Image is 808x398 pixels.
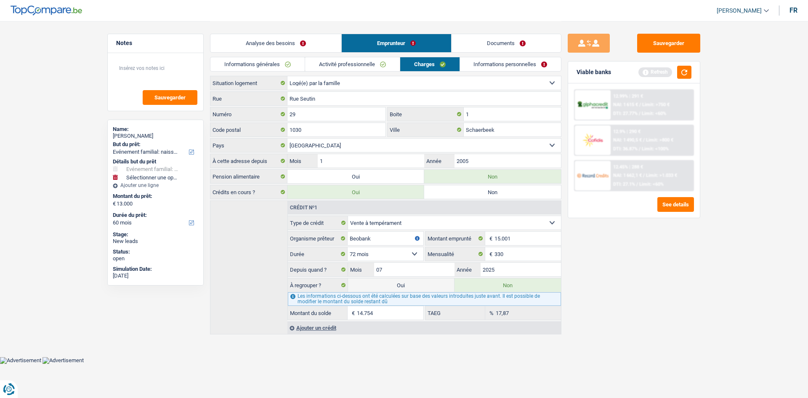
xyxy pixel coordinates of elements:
[348,263,374,276] label: Mois
[577,100,608,110] img: AlphaCredit
[646,173,677,178] span: Limit: >1.033 €
[485,232,494,245] span: €
[113,266,198,272] div: Simulation Date:
[288,247,348,261] label: Durée
[642,102,670,107] span: Limit: >750 €
[342,34,451,52] a: Emprunteur
[113,255,198,262] div: open
[116,40,195,47] h5: Notes
[642,146,669,152] span: Limit: <100%
[210,170,287,183] label: Pension alimentaire
[481,263,561,276] input: AAAA
[288,306,348,320] label: Montant du solde
[287,185,424,199] label: Oui
[643,173,645,178] span: /
[639,146,641,152] span: /
[154,95,186,100] span: Sauvegarder
[43,357,84,364] img: Advertisement
[639,102,641,107] span: /
[288,205,319,210] div: Crédit nº1
[113,238,198,245] div: New leads
[485,247,494,261] span: €
[485,306,496,320] span: %
[613,137,642,143] span: NAI: 1 490,5 €
[613,146,638,152] span: DTI: 36.87%
[577,132,608,148] img: Cofidis
[113,193,197,200] label: Montant du prêt:
[613,173,642,178] span: NAI: 1 662,1 €
[454,263,481,276] label: Année
[113,158,198,165] div: Détails but du prêt
[388,123,464,136] label: Ville
[425,306,485,320] label: TAEG
[636,182,638,187] span: /
[287,170,424,183] label: Oui
[613,93,643,99] div: 12.99% | 291 €
[424,170,561,183] label: Non
[113,126,198,133] div: Name:
[613,129,641,134] div: 12.9% | 290 €
[113,272,198,279] div: [DATE]
[287,321,561,334] div: Ajouter un crédit
[288,216,348,230] label: Type de crédit
[577,69,611,76] div: Viable banks
[643,137,645,143] span: /
[287,154,317,168] label: Mois
[113,182,198,188] div: Ajouter une ligne
[425,247,485,261] label: Mensualité
[639,182,664,187] span: Limit: <60%
[424,185,561,199] label: Non
[613,164,643,170] div: 12.45% | 288 €
[642,111,666,116] span: Limit: <60%
[210,92,287,105] label: Rue
[210,185,287,199] label: Crédits en cours ?
[400,57,460,71] a: Charges
[717,7,762,14] span: [PERSON_NAME]
[318,154,424,168] input: MM
[348,306,357,320] span: €
[210,107,287,121] label: Numéro
[210,57,305,71] a: Informations générales
[113,133,198,139] div: [PERSON_NAME]
[657,197,694,212] button: See details
[113,141,197,148] label: But du prêt:
[637,34,700,53] button: Sauvegarder
[113,200,116,207] span: €
[210,76,287,90] label: Situation logement
[305,57,400,71] a: Activité professionnelle
[348,278,454,292] label: Oui
[210,139,287,152] label: Pays
[454,278,561,292] label: Non
[577,168,608,183] img: Record Credits
[613,102,638,107] span: NAI: 1 615 €
[288,278,348,292] label: À regrouper ?
[639,111,641,116] span: /
[210,34,341,52] a: Analyse des besoins
[454,154,561,168] input: AAAA
[374,263,454,276] input: MM
[143,90,197,105] button: Sauvegarder
[288,263,348,276] label: Depuis quand ?
[613,182,635,187] span: DTI: 27.1%
[288,292,561,306] div: Les informations ci-dessous ont été calculées sur base des valeurs introduites juste avant. Il es...
[646,137,673,143] span: Limit: >800 €
[113,231,198,238] div: Stage:
[11,5,82,16] img: TopCompare Logo
[288,232,348,245] label: Organisme prêteur
[613,111,638,116] span: DTI: 27.77%
[425,232,485,245] label: Montant emprunté
[388,107,464,121] label: Boite
[424,154,454,168] label: Année
[789,6,797,14] div: fr
[638,67,672,77] div: Refresh
[210,123,287,136] label: Code postal
[210,154,287,168] label: À cette adresse depuis
[113,248,198,255] div: Status:
[113,212,197,219] label: Durée du prêt:
[452,34,561,52] a: Documents
[710,4,769,18] a: [PERSON_NAME]
[460,57,561,71] a: Informations personnelles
